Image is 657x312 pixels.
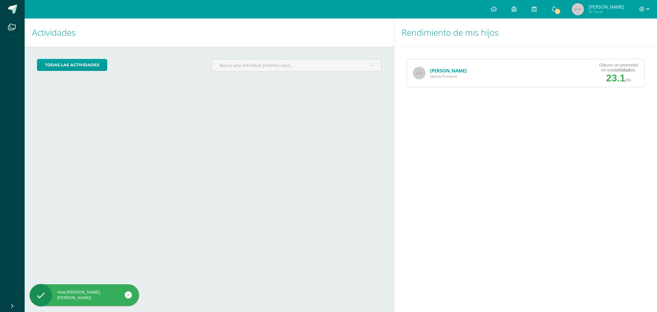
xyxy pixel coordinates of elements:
a: todas las Actividades [37,59,107,71]
h1: Actividades [32,18,387,47]
a: [PERSON_NAME] [430,68,467,74]
img: 45x45 [572,3,584,15]
strong: Unidad [615,68,630,72]
span: Quinto Primaria [430,74,467,79]
span: 23.1 [606,72,625,84]
div: Obtuvo un promedio en esta de: [599,63,638,72]
div: Hola [PERSON_NAME], [PERSON_NAME]! [30,289,139,301]
span: Mi Perfil [589,9,624,14]
img: 65x65 [413,67,425,79]
span: 33 [554,8,561,15]
span: pts [625,77,631,82]
span: [PERSON_NAME] [589,4,624,10]
h1: Rendimiento de mis hijos [402,18,650,47]
input: Busca una actividad próxima aquí... [212,59,381,71]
